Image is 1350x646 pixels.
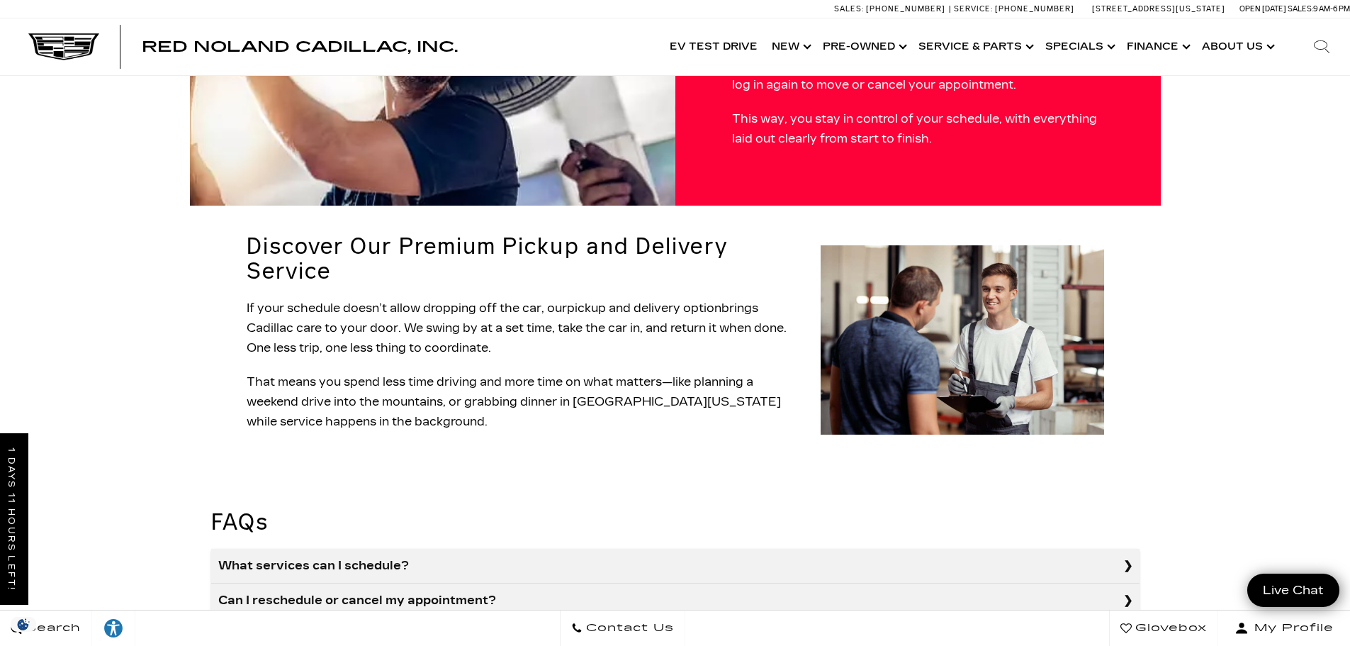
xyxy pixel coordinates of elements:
[7,617,40,632] section: Click to Open Cookie Consent Modal
[92,618,135,639] div: Explore your accessibility options
[560,611,685,646] a: Contact Us
[142,38,458,55] span: Red Noland Cadillac, Inc.
[995,4,1074,13] span: [PHONE_NUMBER]
[22,618,81,638] span: Search
[1109,611,1218,646] a: Glovebox
[211,510,1140,535] h2: FAQs
[1293,18,1350,75] div: Search
[583,618,674,638] span: Contact Us
[211,584,1140,618] summary: Can I reschedule or cancel my appointment?
[1256,582,1331,598] span: Live Chat
[247,299,803,358] p: If your schedule doesn’t allow dropping off the car, our brings Cadillac care to your door. We sw...
[732,109,1104,149] p: This way, you stay in control of your schedule, with everything laid out clearly from start to fi...
[1092,4,1225,13] a: [STREET_ADDRESS][US_STATE]
[816,18,911,75] a: Pre-Owned
[567,301,721,315] a: pickup and delivery option
[211,549,1140,584] summary: What services can I schedule?
[911,18,1038,75] a: Service & Parts
[1120,18,1195,75] a: Finance
[949,5,1078,13] a: Service: [PHONE_NUMBER]
[1195,18,1279,75] a: About Us
[954,4,993,13] span: Service:
[247,234,803,284] h2: Discover Our Premium Pickup and Delivery Service
[1132,618,1207,638] span: Glovebox
[1038,18,1120,75] a: Specials
[1247,574,1339,607] a: Live Chat
[28,33,99,60] img: Cadillac Dark Logo with Cadillac White Text
[1249,618,1334,638] span: My Profile
[834,5,949,13] a: Sales: [PHONE_NUMBER]
[821,245,1104,435] img: Schedule Service
[142,40,458,54] a: Red Noland Cadillac, Inc.
[92,611,135,646] a: Explore your accessibility options
[1218,611,1350,646] button: Open user profile menu
[1313,4,1350,13] span: 9 AM-6 PM
[663,18,765,75] a: EV Test Drive
[834,4,864,13] span: Sales:
[1239,4,1286,13] span: Open [DATE]
[247,372,803,432] p: That means you spend less time driving and more time on what matters—like planning a weekend driv...
[866,4,945,13] span: [PHONE_NUMBER]
[765,18,816,75] a: New
[7,617,40,632] img: Opt-Out Icon
[1288,4,1313,13] span: Sales:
